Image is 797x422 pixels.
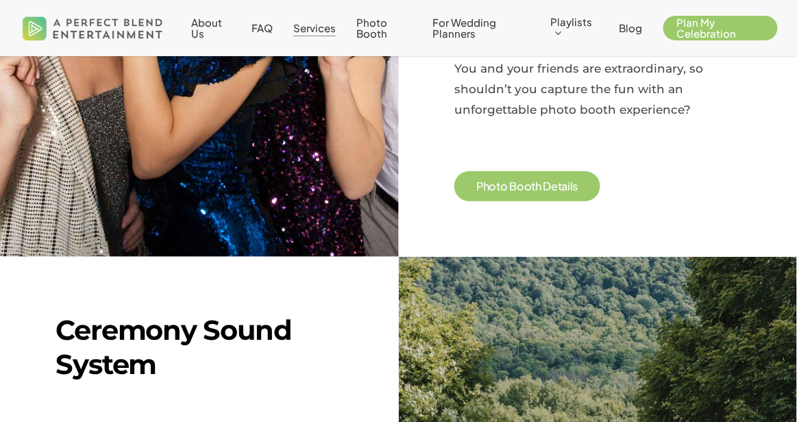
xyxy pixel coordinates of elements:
[677,16,737,40] span: Plan My Celebration
[476,180,578,193] a: Photo Booth Details
[293,21,336,34] span: Services
[476,181,483,192] span: P
[551,181,558,192] span: e
[573,181,578,192] span: s
[558,181,562,192] span: t
[192,16,223,40] span: About Us
[562,181,568,192] span: a
[524,181,532,192] span: o
[532,181,536,192] span: t
[500,181,508,192] span: o
[550,16,599,40] a: Playlists
[192,17,232,39] a: About Us
[356,17,412,39] a: Photo Booth
[620,23,643,34] a: Blog
[252,21,273,34] span: FAQ
[543,181,552,192] span: D
[620,21,643,34] span: Blog
[433,16,497,40] span: For Wedding Planners
[356,16,387,40] span: Photo Booth
[567,181,570,192] span: i
[497,181,501,192] span: t
[19,5,167,51] img: A Perfect Blend Entertainment
[433,17,530,39] a: For Wedding Planners
[56,313,343,382] h2: Ceremony Sound System
[510,181,517,192] span: B
[550,15,592,28] span: Playlists
[252,23,273,34] a: FAQ
[570,181,573,192] span: l
[293,23,336,34] a: Services
[454,62,704,116] span: You and your friends are extraordinary, so shouldn’t you capture the fun with an unforgettable ph...
[663,17,778,39] a: Plan My Celebration
[489,181,497,192] span: o
[535,181,541,192] span: h
[483,181,489,192] span: h
[517,181,524,192] span: o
